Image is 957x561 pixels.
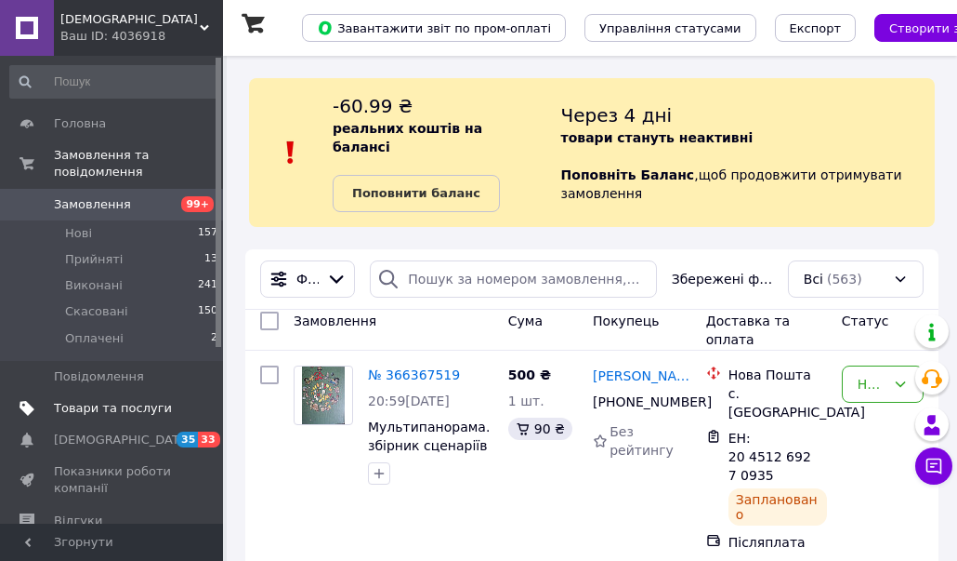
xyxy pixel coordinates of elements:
span: Замовлення [54,196,131,213]
span: Завантажити звіт по пром-оплаті [317,20,551,36]
span: Прийняті [65,251,123,268]
span: Головна [54,115,106,132]
span: Експорт [790,21,842,35]
span: Без рейтингу [610,424,674,458]
span: Через 4 дні [561,104,673,127]
span: Управління статусами [599,21,741,35]
a: Фото товару [294,366,353,425]
span: Нові [65,225,92,242]
span: 99+ [181,196,214,212]
span: Відгуки [54,513,102,529]
span: Фільтри [296,270,319,288]
span: Покупець [593,314,659,328]
span: 33 [198,432,219,447]
span: 157 [198,225,217,242]
input: Пошук за номером замовлення, ПІБ покупця, номером телефону, Email, номером накладної [370,260,656,298]
span: Товари та послуги [54,400,172,417]
div: Ваш ID: 4036918 [60,28,223,45]
button: Завантажити звіт по пром-оплаті [302,14,566,42]
span: 13 [204,251,217,268]
input: Пошук [9,65,219,99]
span: Виконані [65,277,123,294]
span: Оплачені [65,330,124,347]
a: № 366367519 [368,367,460,382]
span: Доставка та оплата [706,314,790,347]
a: Поповнити баланс [333,175,500,212]
span: 1 шт. [508,394,544,408]
b: Поповніть Баланс [561,167,695,182]
div: , щоб продовжити отримувати замовлення [561,93,935,212]
img: Фото товару [302,367,346,424]
button: Експорт [775,14,857,42]
span: Замовлення та повідомлення [54,147,223,180]
div: с. [GEOGRAPHIC_DATA] [728,384,827,421]
span: Всі [804,270,823,288]
span: ЕН: 20 4512 6927 0935 [728,431,811,483]
b: товари стануть неактивні [561,130,754,145]
span: 150 [198,303,217,320]
span: 35 [177,432,198,447]
span: 241 [198,277,217,294]
span: -60.99 ₴ [333,95,413,117]
span: 2 [211,330,217,347]
span: Повідомлення [54,368,144,385]
div: 90 ₴ [508,418,572,440]
span: Замовлення [294,314,376,328]
span: Скасовані [65,303,128,320]
span: 500 ₴ [508,367,551,382]
span: (563) [827,272,862,287]
b: Поповнити баланс [352,186,480,200]
span: Статус [842,314,889,328]
button: Управління статусами [584,14,756,42]
div: Післяплата [728,533,827,552]
b: реальних коштів на балансі [333,121,482,154]
span: Збережені фільтри: [672,270,773,288]
div: Нове [858,374,885,394]
span: 20:59[DATE] [368,394,450,408]
div: [PHONE_NUMBER] [589,389,680,415]
span: [DEMOGRAPHIC_DATA] [54,432,191,448]
span: Показники роботи компанії [54,463,172,497]
button: Чат з покупцем [915,447,952,485]
a: [PERSON_NAME] [593,367,691,385]
span: Cума [508,314,543,328]
div: Заплановано [728,488,827,526]
div: Нова Пошта [728,366,827,384]
a: Мультипанорама. збірник сценаріїв українських мультиплікаць. фільмів [ том 1], мультфільмів ссер ... [368,420,490,546]
img: :exclamation: [277,139,305,167]
span: Бібліофіл [60,11,200,28]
